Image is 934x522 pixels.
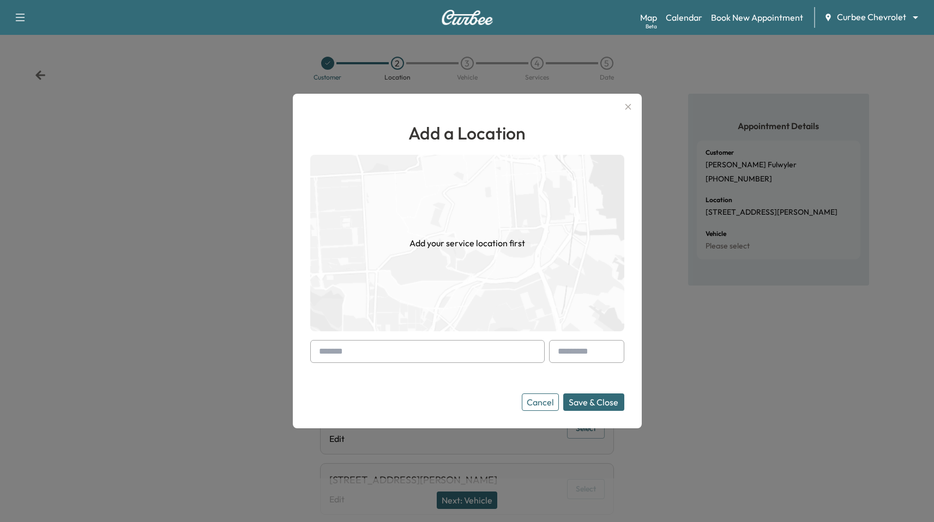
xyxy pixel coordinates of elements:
h1: Add your service location first [409,236,525,250]
h1: Add a Location [310,120,624,146]
div: Beta [646,22,657,31]
img: empty-map-CL6vilOE.png [310,155,624,331]
button: Cancel [522,393,559,411]
span: Curbee Chevrolet [837,11,906,23]
a: Calendar [666,11,702,24]
a: MapBeta [640,11,657,24]
a: Book New Appointment [711,11,803,24]
img: Curbee Logo [441,10,493,25]
button: Save & Close [563,393,624,411]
